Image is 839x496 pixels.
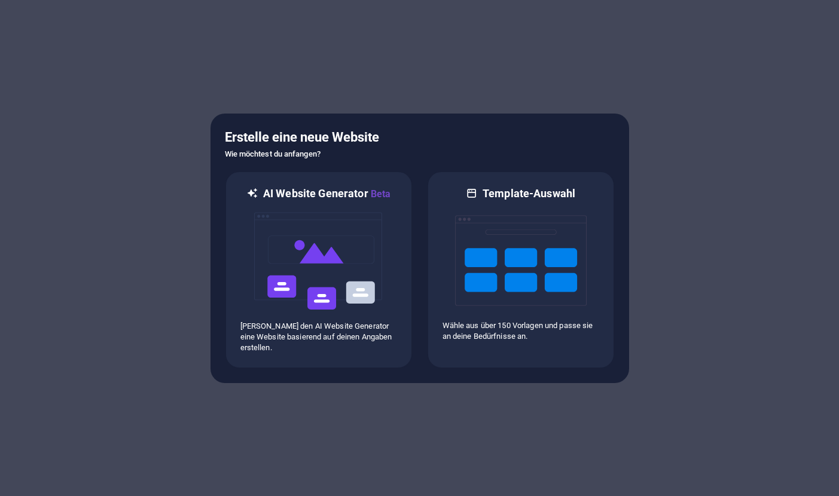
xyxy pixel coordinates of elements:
[225,128,615,147] h5: Erstelle eine neue Website
[368,188,391,200] span: Beta
[263,186,390,201] h6: AI Website Generator
[427,171,615,369] div: Template-AuswahlWähle aus über 150 Vorlagen und passe sie an deine Bedürfnisse an.
[225,147,615,161] h6: Wie möchtest du anfangen?
[483,186,575,201] h6: Template-Auswahl
[443,320,599,342] p: Wähle aus über 150 Vorlagen und passe sie an deine Bedürfnisse an.
[225,171,413,369] div: AI Website GeneratorBetaai[PERSON_NAME] den AI Website Generator eine Website basierend auf deine...
[253,201,385,321] img: ai
[240,321,397,353] p: [PERSON_NAME] den AI Website Generator eine Website basierend auf deinen Angaben erstellen.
